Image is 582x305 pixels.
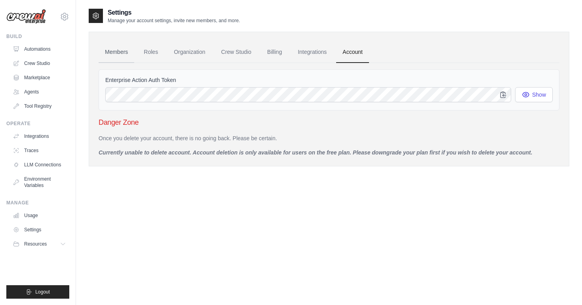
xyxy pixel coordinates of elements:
a: LLM Connections [10,158,69,171]
a: Account [336,42,369,63]
a: Crew Studio [215,42,258,63]
span: Logout [35,289,50,295]
a: Agents [10,86,69,98]
a: Traces [10,144,69,157]
a: Environment Variables [10,173,69,192]
a: Crew Studio [10,57,69,70]
a: Settings [10,223,69,236]
a: Roles [137,42,164,63]
p: Manage your account settings, invite new members, and more. [108,17,240,24]
p: Once you delete your account, there is no going back. Please be certain. [99,134,559,142]
span: Resources [24,241,47,247]
a: Integrations [10,130,69,143]
a: Usage [10,209,69,222]
h3: Danger Zone [99,117,559,128]
a: Marketplace [10,71,69,84]
button: Resources [10,238,69,250]
label: Enterprise Action Auth Token [105,76,553,84]
a: Tool Registry [10,100,69,112]
button: Logout [6,285,69,299]
button: Show [515,87,553,102]
p: Currently unable to delete account. Account deletion is only available for users on the free plan... [99,149,559,156]
div: Manage [6,200,69,206]
div: Operate [6,120,69,127]
a: Automations [10,43,69,55]
div: Build [6,33,69,40]
a: Billing [261,42,288,63]
a: Organization [167,42,211,63]
a: Members [99,42,134,63]
a: Integrations [291,42,333,63]
img: Logo [6,9,46,24]
h2: Settings [108,8,240,17]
